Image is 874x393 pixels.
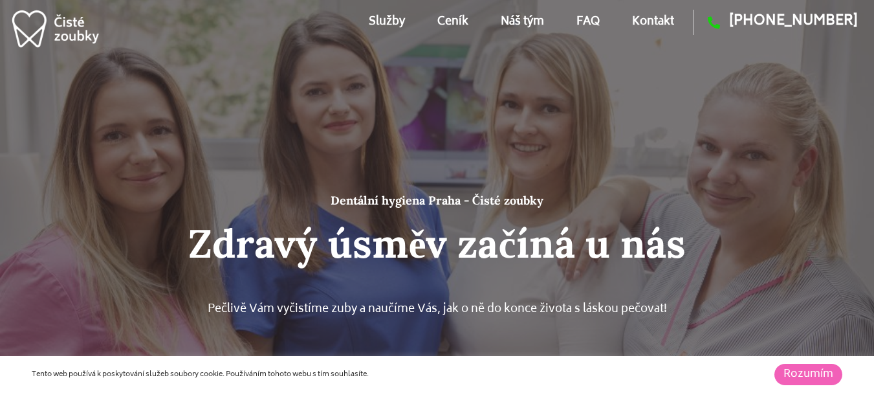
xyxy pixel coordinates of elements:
[10,3,101,55] img: dentální hygiena v praze
[32,369,599,381] div: Tento web používá k poskytování služeb soubory cookie. Používáním tohoto webu s tím souhlasíte.
[720,10,858,35] span: [PHONE_NUMBER]
[49,300,825,320] p: Pečlivě Vám vyčistíme zuby a naučíme Vás, jak o ně do konce života s láskou pečovat!
[774,364,842,385] a: Rozumím
[49,194,825,208] h1: Dentální hygiena Praha - Čisté zoubky
[694,10,858,35] a: [PHONE_NUMBER]
[49,220,825,267] h2: Zdravý úsměv začíná u nás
